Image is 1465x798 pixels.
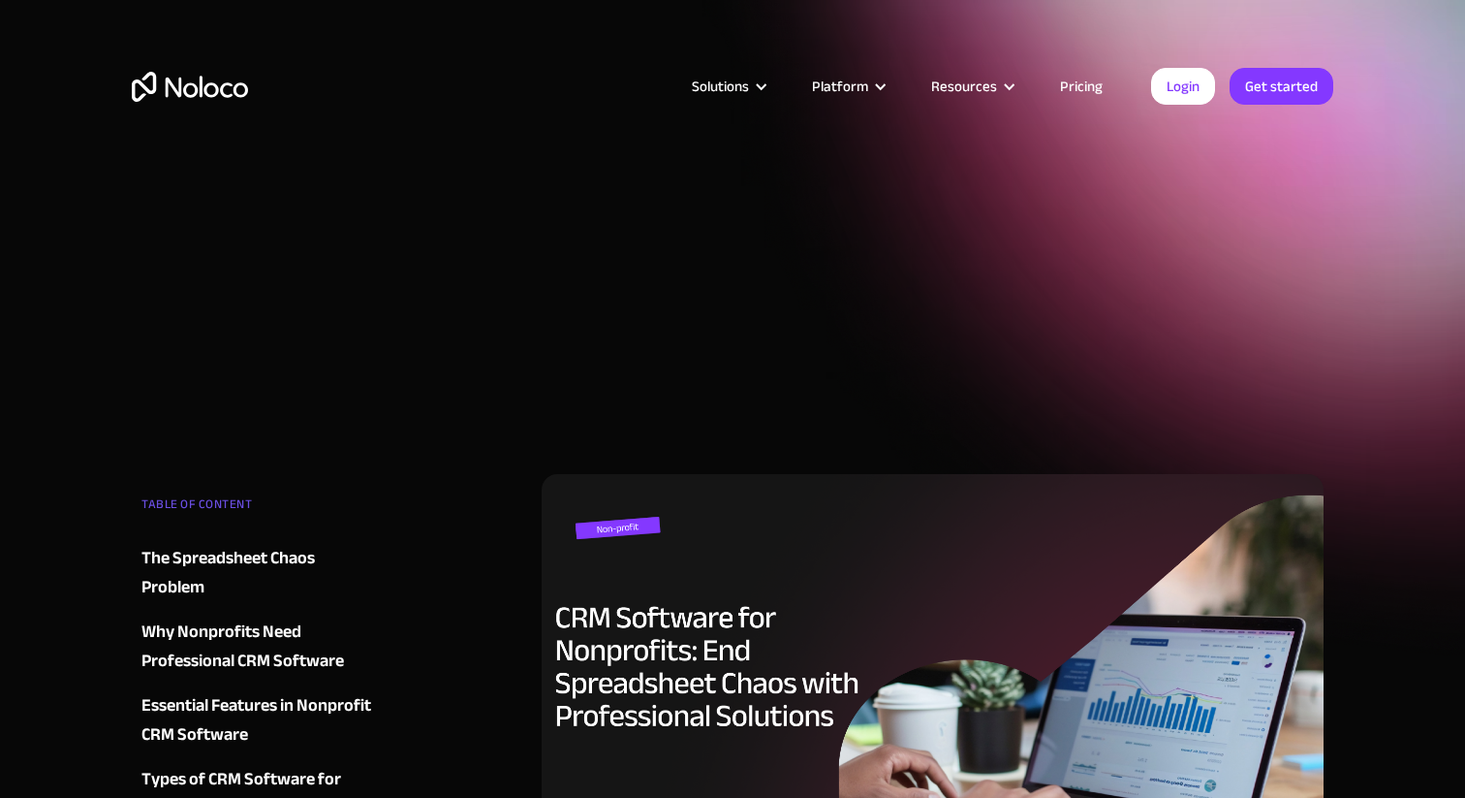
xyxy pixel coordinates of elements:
[692,74,749,99] div: Solutions
[141,490,376,528] div: TABLE OF CONTENT
[1151,68,1215,105] a: Login
[141,618,376,676] a: Why Nonprofits Need Professional CRM Software
[1230,68,1333,105] a: Get started
[812,74,868,99] div: Platform
[132,72,248,102] a: home
[668,74,788,99] div: Solutions
[931,74,997,99] div: Resources
[788,74,907,99] div: Platform
[141,544,376,602] a: The Spreadsheet Chaos Problem
[1036,74,1127,99] a: Pricing
[141,691,376,750] a: Essential Features in Nonprofit CRM Software
[907,74,1036,99] div: Resources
